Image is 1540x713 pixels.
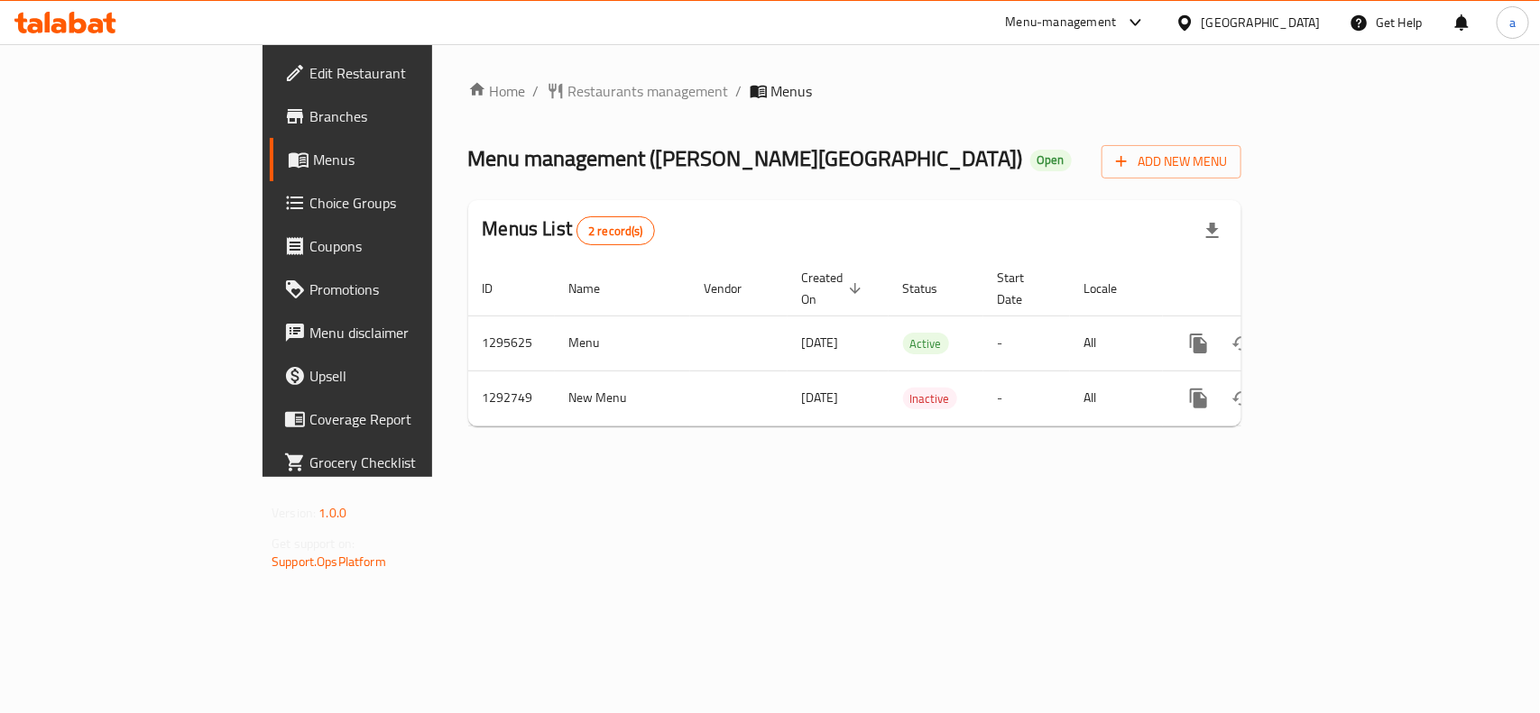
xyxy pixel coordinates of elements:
div: Export file [1191,209,1234,252]
span: Inactive [903,388,957,409]
table: enhanced table [468,261,1365,426]
span: 1.0.0 [318,501,346,525]
button: more [1177,322,1221,365]
span: Coverage Report [309,408,505,430]
span: Name [569,278,624,299]
a: Coupons [270,224,520,268]
span: Locale [1084,278,1141,299]
a: Coverage Report [270,398,520,441]
span: Menu disclaimer [309,322,505,343]
a: Support.OpsPlatform [272,550,386,573]
div: [GEOGRAPHIC_DATA] [1202,13,1321,32]
a: Restaurants management [547,80,729,102]
th: Actions [1163,261,1365,316]
span: [DATE] [802,386,839,409]
span: Active [903,334,949,354]
span: Choice Groups [309,192,505,214]
span: Grocery Checklist [309,452,505,473]
div: Total records count [576,216,655,245]
span: Upsell [309,365,505,387]
span: Version: [272,501,316,525]
span: Add New Menu [1116,151,1227,173]
span: Open [1030,152,1072,168]
button: Change Status [1221,377,1264,420]
td: All [1070,315,1163,370]
span: a [1509,13,1516,32]
td: New Menu [555,370,690,425]
button: more [1177,377,1221,420]
span: Edit Restaurant [309,62,505,84]
span: [DATE] [802,331,839,354]
td: - [983,315,1070,370]
span: 2 record(s) [577,223,654,240]
span: Get support on: [272,532,355,555]
span: Menus [313,149,505,170]
a: Grocery Checklist [270,441,520,484]
a: Branches [270,95,520,138]
a: Menu disclaimer [270,311,520,354]
div: Active [903,333,949,354]
a: Choice Groups [270,181,520,224]
div: Menu-management [1006,12,1117,33]
button: Add New Menu [1102,145,1241,178]
li: / [533,80,539,102]
td: - [983,370,1070,425]
span: Branches [309,105,505,127]
span: Vendor [705,278,766,299]
td: All [1070,370,1163,425]
h2: Menus List [483,215,655,245]
span: Created On [802,267,867,310]
span: Start Date [998,267,1048,310]
span: ID [483,278,517,299]
span: Menu management ( [PERSON_NAME][GEOGRAPHIC_DATA] ) [468,138,1023,178]
a: Menus [270,138,520,181]
a: Promotions [270,268,520,311]
button: Change Status [1221,322,1264,365]
span: Status [903,278,962,299]
a: Upsell [270,354,520,398]
td: Menu [555,315,690,370]
span: Promotions [309,279,505,300]
a: Edit Restaurant [270,51,520,95]
div: Inactive [903,388,957,409]
li: / [736,80,742,102]
span: Menus [771,80,813,102]
div: Open [1030,150,1072,171]
span: Restaurants management [568,80,729,102]
nav: breadcrumb [468,80,1241,102]
span: Coupons [309,235,505,257]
